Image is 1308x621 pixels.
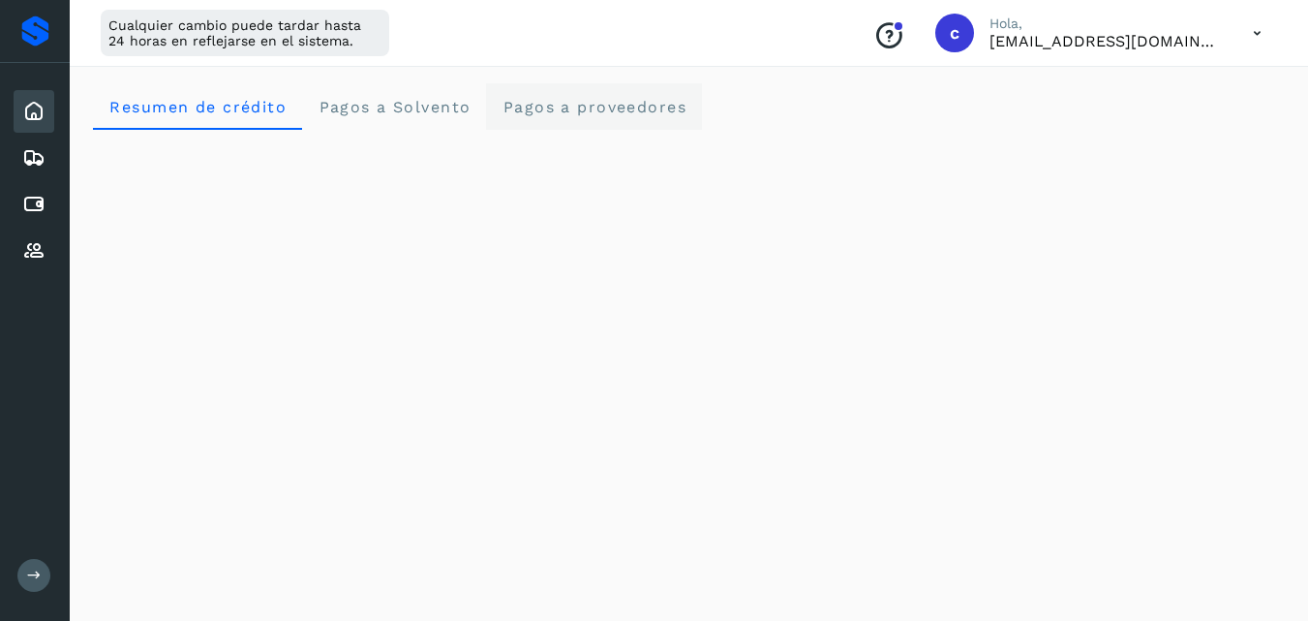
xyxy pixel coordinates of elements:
div: Proveedores [14,230,54,272]
div: Cualquier cambio puede tardar hasta 24 horas en reflejarse en el sistema. [101,10,389,56]
div: Cuentas por pagar [14,183,54,226]
p: Hola, [989,16,1222,32]
p: contabilidad5@easo.com [989,32,1222,50]
div: Inicio [14,90,54,133]
span: Pagos a Solvento [318,98,471,116]
span: Pagos a proveedores [502,98,686,116]
div: Embarques [14,137,54,179]
span: Resumen de crédito [108,98,287,116]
